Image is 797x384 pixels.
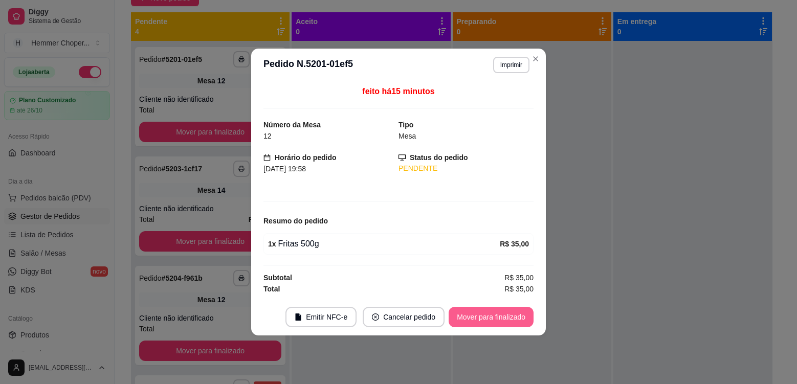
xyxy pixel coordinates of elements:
h3: Pedido N. 5201-01ef5 [263,57,353,73]
button: Imprimir [493,57,529,73]
button: Mover para finalizado [449,307,534,327]
strong: 1 x [268,240,276,248]
strong: Resumo do pedido [263,217,328,225]
button: close-circleCancelar pedido [363,307,445,327]
span: [DATE] 19:58 [263,165,306,173]
span: calendar [263,154,271,161]
strong: R$ 35,00 [500,240,529,248]
span: 12 [263,132,272,140]
strong: Subtotal [263,274,292,282]
span: close-circle [372,313,379,321]
span: R$ 35,00 [504,272,534,283]
span: Mesa [398,132,416,140]
strong: Tipo [398,121,413,129]
span: desktop [398,154,406,161]
strong: Total [263,285,280,293]
button: fileEmitir NFC-e [285,307,357,327]
span: feito há 15 minutos [362,87,434,96]
strong: Número da Mesa [263,121,321,129]
div: PENDENTE [398,163,534,174]
strong: Status do pedido [410,153,468,162]
button: Close [527,51,544,67]
span: file [295,313,302,321]
strong: Horário do pedido [275,153,337,162]
span: R$ 35,00 [504,283,534,295]
div: Fritas 500g [268,238,500,250]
